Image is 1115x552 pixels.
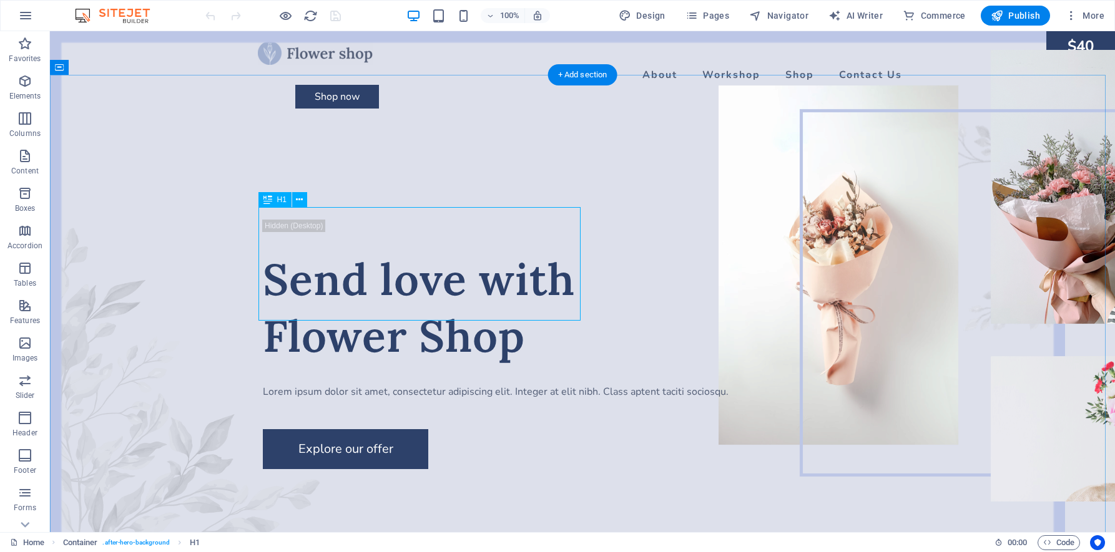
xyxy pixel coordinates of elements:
[1008,535,1027,550] span: 00 00
[1043,535,1074,550] span: Code
[619,9,666,22] span: Design
[9,128,41,138] p: Columns
[12,428,37,438] p: Header
[1060,6,1109,26] button: More
[1038,535,1080,550] button: Code
[14,465,36,475] p: Footer
[828,9,883,22] span: AI Writer
[499,8,519,23] h6: 100%
[823,6,888,26] button: AI Writer
[749,9,808,22] span: Navigator
[995,535,1028,550] h6: Session time
[614,6,670,26] div: Design (Ctrl+Alt+Y)
[903,9,966,22] span: Commerce
[10,316,40,326] p: Features
[12,353,38,363] p: Images
[16,390,35,400] p: Slider
[303,9,318,23] i: Reload page
[1065,9,1104,22] span: More
[680,6,734,26] button: Pages
[744,6,813,26] button: Navigator
[7,241,42,251] p: Accordion
[991,9,1040,22] span: Publish
[278,8,293,23] button: Click here to leave preview mode and continue editing
[14,503,36,513] p: Forms
[898,6,971,26] button: Commerce
[63,535,98,550] span: Click to select. Double-click to edit
[303,8,318,23] button: reload
[14,278,36,288] p: Tables
[9,91,41,101] p: Elements
[190,535,200,550] span: Click to select. Double-click to edit
[11,166,39,176] p: Content
[72,8,165,23] img: Editor Logo
[1090,535,1105,550] button: Usercentrics
[532,10,543,21] i: On resize automatically adjust zoom level to fit chosen device.
[102,535,170,550] span: . after-hero-background
[9,54,41,64] p: Favorites
[277,196,287,203] span: H1
[15,203,36,213] p: Boxes
[481,8,525,23] button: 100%
[685,9,729,22] span: Pages
[1016,538,1018,547] span: :
[614,6,670,26] button: Design
[10,535,44,550] a: Click to cancel selection. Double-click to open Pages
[981,6,1050,26] button: Publish
[63,535,200,550] nav: breadcrumb
[548,64,617,85] div: + Add section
